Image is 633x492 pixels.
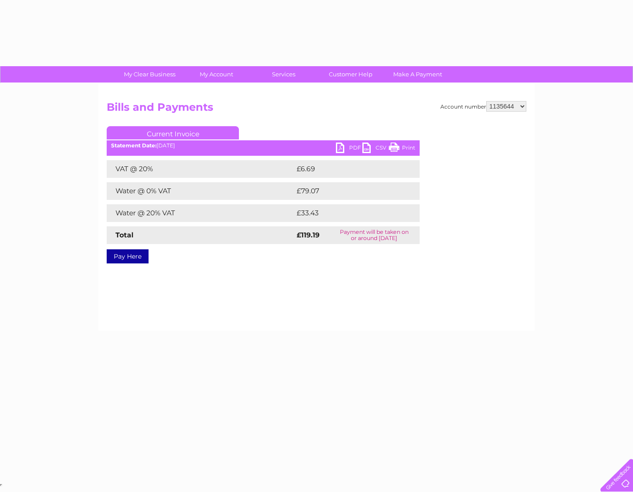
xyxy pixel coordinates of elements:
[180,66,253,83] a: My Account
[107,160,294,178] td: VAT @ 20%
[362,143,389,155] a: CSV
[297,231,320,239] strong: £119.19
[381,66,454,83] a: Make A Payment
[113,66,186,83] a: My Clear Business
[107,143,420,149] div: [DATE]
[314,66,387,83] a: Customer Help
[107,204,294,222] td: Water @ 20% VAT
[107,101,526,118] h2: Bills and Payments
[111,142,156,149] b: Statement Date:
[107,182,294,200] td: Water @ 0% VAT
[107,249,149,263] a: Pay Here
[294,182,402,200] td: £79.07
[294,160,399,178] td: £6.69
[389,143,415,155] a: Print
[336,143,362,155] a: PDF
[247,66,320,83] a: Services
[440,101,526,112] div: Account number
[328,226,420,244] td: Payment will be taken on or around [DATE]
[115,231,134,239] strong: Total
[294,204,402,222] td: £33.43
[107,126,239,139] a: Current Invoice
